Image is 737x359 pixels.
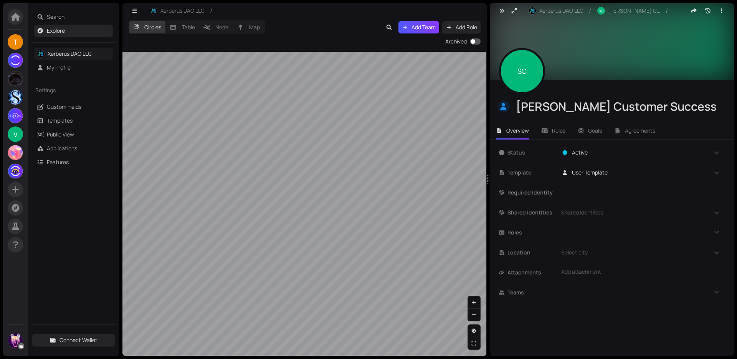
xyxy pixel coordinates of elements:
span: Location [507,248,557,257]
span: Add Team [411,23,436,32]
span: Shared Identities [507,208,557,217]
img: 1d3d5e142b2c057a2bb61662301e7eb7.webp [8,164,23,178]
button: SC[PERSON_NAME] Customer Success [593,5,664,17]
a: Custom Fields [47,103,81,110]
span: Select city [559,248,588,257]
img: DqDBPFGanK.jpeg [8,71,23,86]
img: S5xeEuA_KA.jpeg [8,53,23,68]
span: Roles [552,127,565,134]
span: Shared Identities [559,208,603,217]
span: Template [507,168,557,177]
div: [PERSON_NAME] Customer Success [516,99,723,114]
img: c3llwUlr6D.jpeg [8,90,23,105]
button: Xerberus DAO LLC [525,5,587,17]
span: Overview [506,127,529,134]
span: Attachments [507,268,557,277]
span: V [13,126,18,142]
span: Xerberus DAO LLC [539,7,583,15]
div: Settings [32,81,115,99]
div: Archived [445,37,467,46]
button: Xerberus DAO LLC [146,5,208,17]
span: Required Identity [507,188,557,197]
span: Roles [507,228,557,237]
img: Jo8aJ5B5ax.jpeg [8,333,23,348]
span: Goals [588,127,602,134]
span: Search [47,11,111,23]
a: Applications [47,145,77,152]
img: HgCiZ4BMi_.jpeg [150,7,157,14]
span: Status [507,148,557,157]
button: Add Team [398,21,440,33]
span: [PERSON_NAME] Customer Success [608,7,660,15]
span: Teams [507,288,557,297]
span: Settings [35,86,98,95]
a: Templates [47,117,73,124]
img: HgCiZ4BMi_.jpeg [529,7,536,14]
img: F74otHnKuz.jpeg [8,145,23,160]
button: Add Role [442,21,481,33]
span: Agreements [625,127,655,134]
div: Add attachment [557,266,725,278]
button: Connect Wallet [32,334,115,346]
span: Add Role [456,23,477,32]
a: Explore [47,27,65,34]
a: My Profile [47,64,71,71]
span: T [13,34,18,50]
img: T8Xj_ByQ5B.jpeg [8,108,23,123]
span: Connect Wallet [59,336,97,344]
a: Features [47,158,69,166]
a: Public View [47,131,74,138]
a: Xerberus DAO LLC [48,50,92,57]
span: SC [517,48,527,94]
span: User Template [572,168,608,177]
span: Xerberus DAO LLC [160,7,205,15]
span: SC [599,9,603,13]
span: Active [572,148,588,157]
